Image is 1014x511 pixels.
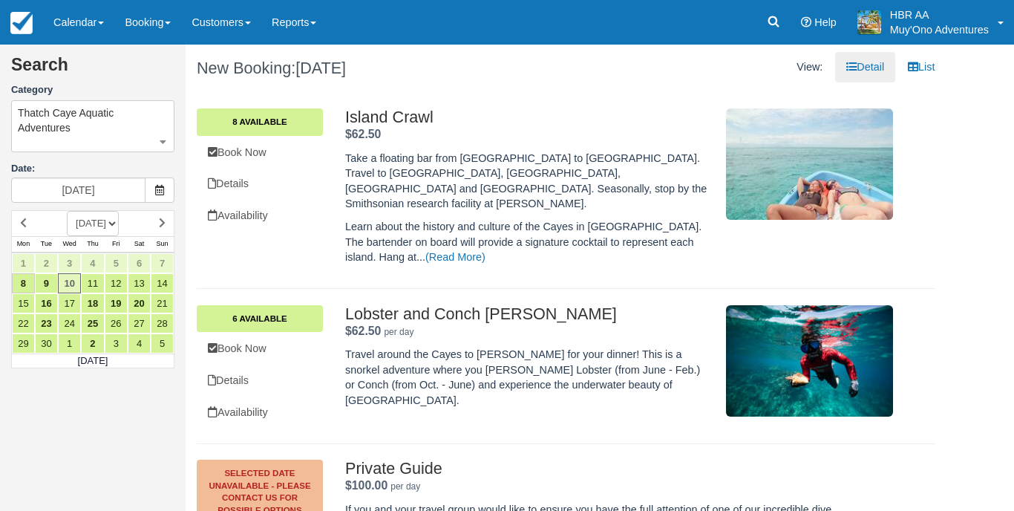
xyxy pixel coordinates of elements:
a: Details [197,365,323,396]
a: 24 [58,313,81,333]
a: 3 [105,333,128,354]
strong: Price: $100 [345,479,387,492]
p: Take a floating bar from [GEOGRAPHIC_DATA] to [GEOGRAPHIC_DATA]. Travel to [GEOGRAPHIC_DATA], [GE... [345,151,710,212]
a: 21 [151,293,174,313]
a: 14 [151,273,174,293]
p: Learn about the history and culture of the Cayes in [GEOGRAPHIC_DATA]. The bartender on board wil... [345,219,710,265]
a: Availability [197,397,323,428]
a: 10 [58,273,81,293]
a: 20 [128,293,151,313]
a: 29 [12,333,35,354]
a: 30 [35,333,58,354]
a: Detail [835,52,895,82]
a: 6 [128,253,151,273]
th: Fri [105,236,128,253]
a: 4 [128,333,151,354]
a: 5 [151,333,174,354]
img: checkfront-main-nav-mini-logo.png [10,12,33,34]
span: Thatch Caye Aquatic Adventures [18,105,168,135]
a: 16 [35,293,58,313]
span: $62.50 [345,325,381,337]
a: 26 [105,313,128,333]
label: Date: [11,162,174,176]
a: 2 [35,253,58,273]
a: Availability [197,201,323,231]
a: 25 [81,313,104,333]
a: 8 Available [197,108,323,135]
a: 11 [81,273,104,293]
button: Thatch Caye Aquatic Adventures [11,100,174,152]
p: Travel around the Cayes to [PERSON_NAME] for your dinner! This is a snorkel adventure where you [... [345,347,710,408]
a: 1 [12,253,35,273]
a: (Read More) [425,251,485,263]
a: Book Now [197,333,323,364]
th: Wed [58,236,81,253]
p: HBR AA [890,7,989,22]
label: Category [11,83,174,97]
a: 8 [12,273,35,293]
a: Book Now [197,137,323,168]
a: 9 [35,273,58,293]
h2: Island Crawl [345,108,710,126]
em: per day [384,327,413,337]
em: per day [390,481,420,492]
th: Thu [81,236,104,253]
a: List [897,52,946,82]
a: 2 [81,333,104,354]
a: 22 [12,313,35,333]
th: Sat [128,236,151,253]
a: 12 [105,273,128,293]
a: 17 [58,293,81,313]
a: 15 [12,293,35,313]
a: 6 Available [197,305,323,332]
span: Help [814,16,837,28]
i: Help [801,17,811,27]
a: 4 [81,253,104,273]
a: Details [197,169,323,199]
a: 28 [151,313,174,333]
h2: Search [11,56,174,83]
h1: New Booking: [197,59,555,77]
img: M306-1 [726,305,893,417]
span: [DATE] [295,59,346,77]
a: 18 [81,293,104,313]
p: Muy'Ono Adventures [890,22,989,37]
a: 3 [58,253,81,273]
a: 7 [151,253,174,273]
img: A20 [857,10,881,34]
img: M305-1 [726,108,893,220]
a: 23 [35,313,58,333]
strong: Price: $62.50 [345,128,381,140]
td: [DATE] [12,354,174,368]
th: Sun [151,236,174,253]
a: 27 [128,313,151,333]
span: $62.50 [345,128,381,140]
strong: Price: $62.50 [345,325,381,337]
th: Mon [12,236,35,253]
a: 1 [58,333,81,354]
a: 5 [105,253,128,273]
th: Tue [35,236,58,253]
a: 13 [128,273,151,293]
li: View: [785,52,834,82]
h2: Lobster and Conch [PERSON_NAME] [345,305,710,323]
h2: Private Guide [345,460,893,478]
a: 19 [105,293,128,313]
span: $100.00 [345,479,387,492]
